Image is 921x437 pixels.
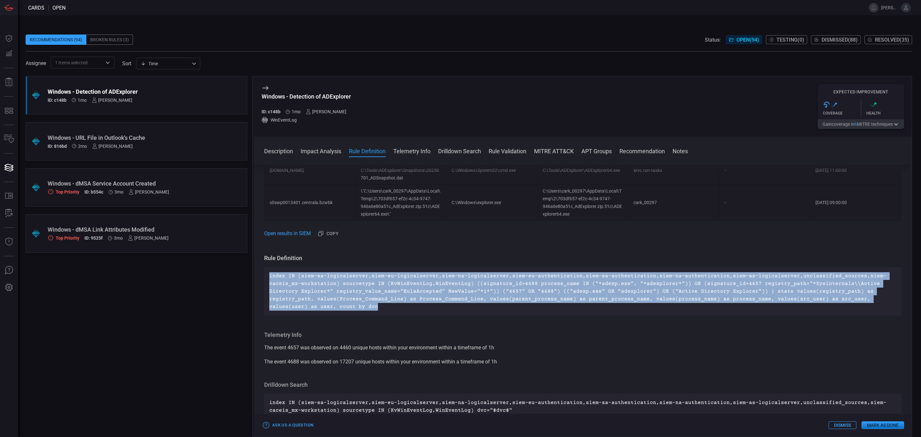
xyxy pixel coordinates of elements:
[48,180,201,187] div: Windows - dMSA Service Account Created
[269,272,896,311] p: index IN (siem-sa-logicalserver,siem-eu-logicalserver,siem-na-logicalserver,siem-eu-authenticatio...
[262,93,351,100] div: Windows - Detection of ADExplorer
[28,5,44,11] span: Cards
[264,185,356,221] td: s0swp0013401.centrala.bzwbk
[1,160,17,175] button: Cards
[262,420,315,430] button: Ask Us a Question
[1,234,17,250] button: Threat Intelligence
[262,117,351,123] div: WinEventLog
[673,147,688,155] button: Notes
[438,147,481,155] button: Drilldown Search
[1,75,17,90] button: Reports
[48,134,201,141] div: Windows - URL File in Outlook's Cache
[726,35,762,44] button: Open(94)
[822,37,858,43] span: Dismissed ( 88 )
[349,147,386,155] button: Rule Definition
[84,189,103,195] h5: ID: b554c
[864,35,912,44] button: Resolved(35)
[301,147,341,155] button: Impact Analysis
[264,230,311,237] a: Open results in SIEM
[393,147,430,155] button: Telemetry Info
[776,37,804,43] span: Testing ( 0 )
[26,60,46,66] span: Assignee
[581,147,612,155] button: APT Groups
[86,35,133,45] div: Broken Rules (3)
[875,37,909,43] span: Resolved ( 35 )
[78,98,87,103] span: Jul 21, 2025 9:07 AM
[881,5,899,10] span: [PERSON_NAME][EMAIL_ADDRESS][DOMAIN_NAME]
[705,37,721,43] span: Status:
[122,60,131,67] label: sort
[92,144,133,149] div: [PERSON_NAME]
[306,109,346,114] div: [PERSON_NAME]
[823,111,861,115] div: Coverage
[128,235,169,241] div: [PERSON_NAME]
[1,31,17,46] button: Dashboard
[55,60,88,66] span: 1 Items selected
[736,37,759,43] span: Open ( 94 )
[810,185,901,221] td: [DATE] 09:00:00
[534,147,574,155] button: MITRE ATT&CK
[114,235,123,241] span: Jun 03, 2025 7:33 AM
[292,109,301,114] span: Jul 21, 2025 9:07 AM
[103,58,112,67] button: Open
[811,35,861,44] button: Dismissed(88)
[84,235,103,241] h5: ID: 9525f
[129,189,169,195] div: [PERSON_NAME]
[862,421,904,429] button: Mark as Done
[1,103,17,118] button: MITRE - Detection Posture
[26,35,86,45] div: Recommendations (94)
[264,254,901,262] h3: Rule Definition
[854,122,857,127] span: 6
[537,185,628,221] td: C:\Users\cark_00297\AppData\Local\Temp\2\703df657-ef2c-4c34-9747-946a6e80a51c_AdExplorer.zip.51c\...
[489,147,526,155] button: Rule Validation
[719,185,810,221] td: -
[829,421,856,429] button: Dismiss
[1,263,17,278] button: Ask Us A Question
[619,147,665,155] button: Recommendation
[78,144,87,149] span: Jul 07, 2025 5:51 AM
[1,131,17,147] button: Inventory
[818,119,904,129] button: Gaincoverage in6MITRE techniques
[262,109,280,114] h5: ID: c148b
[269,399,896,414] p: index IN (siem-sa-logicalserver,siem-eu-logicalserver,siem-na-logicalserver,siem-eu-authenticatio...
[316,228,341,239] button: Copy
[628,185,720,221] td: cark_00297
[818,89,904,94] h5: Expected Improvement
[264,147,293,155] button: Description
[1,46,17,61] button: Detections
[48,189,79,195] div: Top Priority
[766,35,807,44] button: Testing(0)
[48,226,201,233] div: Windows - dMSA Link Attributes Modified
[114,189,123,195] span: Jun 03, 2025 7:36 AM
[264,359,497,365] span: The event 4688 was observed on 17207 unique hosts within your environment within a timeframe of 1h
[92,98,132,103] div: [PERSON_NAME]
[1,206,17,221] button: ALERT ANALYSIS
[264,381,901,389] h3: Drilldown Search
[48,88,201,95] div: Windows - Detection of ADExplorer
[48,144,67,149] h5: ID: 816bd
[48,235,79,241] div: Top Priority
[866,111,904,115] div: Health
[141,60,190,67] div: Time
[48,98,67,103] h5: ID: c148b
[1,188,17,204] button: Rule Catalog
[446,185,538,221] td: C:\Windows\explorer.exe
[52,5,66,11] span: open
[355,185,446,221] td: \"C:\Users\cark_00297\AppData\Local\Temp\2\703df657-ef2c-4c34-9747-946a6e80a51c_AdExplorer.zip.51...
[264,345,494,351] span: The event 4657 was observed on 4460 unique hosts within your environment within a timeframe of 1h
[1,280,17,295] button: Preferences
[264,331,901,339] h3: Telemetry Info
